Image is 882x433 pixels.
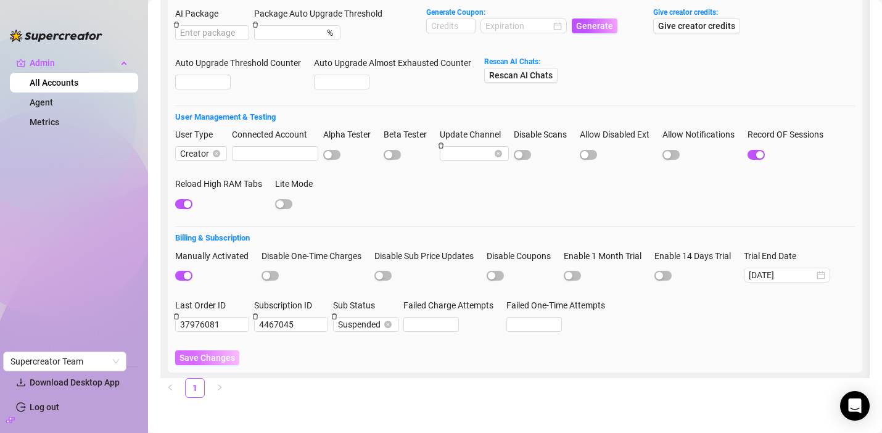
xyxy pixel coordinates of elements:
label: Last Order ID [175,299,234,312]
div: Open Intercom Messenger [840,391,870,421]
label: Trial End Date [744,249,804,263]
label: Sub Status [333,299,383,312]
button: Allow Disabled Ext [580,150,597,160]
button: Generate [572,19,617,33]
span: crown [16,58,26,68]
span: close-circle [213,150,220,157]
button: Disable Scans [514,150,531,160]
label: Enable 1 Month Trial [564,249,649,263]
input: Last Order ID [176,318,249,331]
span: Save Changes [179,353,235,363]
label: Enable 14 Days Trial [654,249,739,263]
strong: Generate Coupon: [426,8,485,17]
button: left [160,378,180,398]
label: Disable One-Time Charges [262,249,369,263]
label: Auto Upgrade Threshold Counter [175,56,309,70]
input: Connected Account [232,146,318,161]
span: close-circle [495,150,502,157]
label: Alpha Tester [323,128,379,141]
button: Disable Sub Price Updates [374,271,392,281]
span: Generate [576,21,613,31]
label: Update Channel [440,128,509,141]
input: AI Package [175,25,249,40]
span: download [16,377,26,387]
span: delete [252,313,258,320]
strong: Rescan AI Chats: [484,57,540,66]
a: Agent [30,97,53,107]
li: Next Page [210,378,229,398]
button: Reload High RAM Tabs [175,199,192,209]
span: close-circle [384,321,392,328]
li: Previous Page [160,378,180,398]
input: Trial End Date [749,268,814,282]
input: Auto Upgrade Threshold Counter [176,75,230,89]
label: Auto Upgrade Almost Exhausted Counter [314,56,479,70]
button: Manually Activated [175,271,192,281]
input: Failed One-Time Attempts [507,318,561,331]
img: logo-BBDzfeDw.svg [10,30,102,42]
a: 1 [186,379,204,397]
label: Connected Account [232,128,315,141]
input: Failed Charge Attempts [404,318,458,331]
input: Auto Upgrade Almost Exhausted Counter [315,75,369,89]
label: Failed One-Time Attempts [506,299,613,312]
label: Allow Disabled Ext [580,128,657,141]
input: Expiration [485,19,551,33]
label: Manually Activated [175,249,257,263]
span: delete [252,22,258,28]
span: delete [173,313,179,320]
input: Subscription ID [255,318,328,331]
a: Log out [30,402,59,412]
button: Enable 1 Month Trial [564,271,581,281]
a: Metrics [30,117,59,127]
input: Credits [427,19,475,33]
label: Subscription ID [254,299,320,312]
li: 1 [185,378,205,398]
input: Package Auto Upgrade Threshold [259,26,324,39]
label: Package Auto Upgrade Threshold [254,7,390,20]
button: Give creator credits [653,19,740,33]
label: Record OF Sessions [748,128,831,141]
button: Enable 14 Days Trial [654,271,672,281]
button: Record OF Sessions [748,150,765,160]
label: Disable Coupons [487,249,559,263]
strong: Give creator credits: [653,8,718,17]
button: Rescan AI Chats [484,68,558,83]
label: Disable Scans [514,128,575,141]
span: Admin [30,53,117,73]
button: Allow Notifications [662,150,680,160]
span: build [6,416,15,424]
button: Save Changes [175,350,239,365]
span: Download Desktop App [30,377,120,387]
span: delete [331,313,337,320]
button: Lite Mode [275,199,292,209]
label: Disable Sub Price Updates [374,249,482,263]
a: All Accounts [30,78,78,88]
label: AI Package [175,7,226,20]
label: Beta Tester [384,128,435,141]
span: left [167,384,174,391]
span: Creator [180,147,222,160]
label: Reload High RAM Tabs [175,177,270,191]
h5: User Management & Testing [175,111,855,123]
span: Give creator credits [658,21,735,31]
span: Suspended [338,318,394,331]
span: right [216,384,223,391]
label: Lite Mode [275,177,321,191]
span: delete [173,22,179,28]
span: Rescan AI Chats [489,70,553,80]
button: Disable Coupons [487,271,504,281]
button: right [210,378,229,398]
label: User Type [175,128,221,141]
label: Failed Charge Attempts [403,299,501,312]
button: Beta Tester [384,150,401,160]
h5: Billing & Subscription [175,232,855,244]
span: delete [438,142,444,149]
button: Alpha Tester [323,150,340,160]
span: Supercreator Team [10,352,119,371]
label: Allow Notifications [662,128,743,141]
button: Disable One-Time Charges [262,271,279,281]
